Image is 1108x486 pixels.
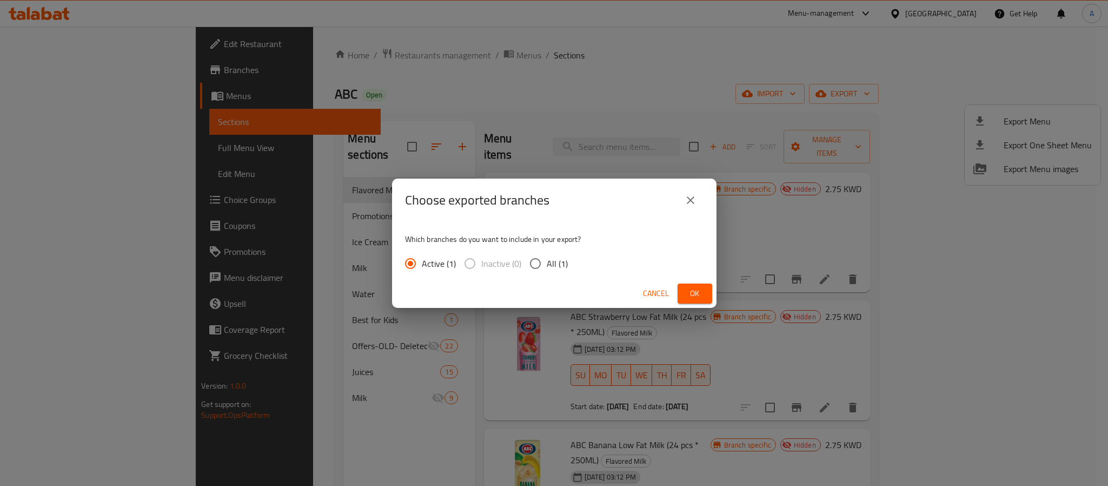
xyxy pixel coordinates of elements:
[643,287,669,300] span: Cancel
[678,187,704,213] button: close
[686,287,704,300] span: Ok
[422,257,456,270] span: Active (1)
[405,234,704,245] p: Which branches do you want to include in your export?
[481,257,521,270] span: Inactive (0)
[678,284,712,304] button: Ok
[405,192,549,209] h2: Choose exported branches
[547,257,568,270] span: All (1)
[639,284,673,304] button: Cancel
